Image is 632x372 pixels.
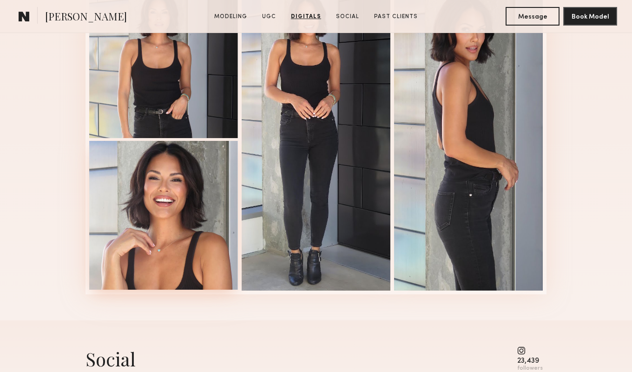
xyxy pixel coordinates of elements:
[258,13,280,21] a: UGC
[332,13,363,21] a: Social
[517,358,543,365] div: 23,439
[45,9,127,26] span: [PERSON_NAME]
[563,12,617,20] a: Book Model
[211,13,251,21] a: Modeling
[563,7,617,26] button: Book Model
[287,13,325,21] a: Digitals
[506,7,560,26] button: Message
[86,346,136,371] div: Social
[517,365,543,372] div: followers
[370,13,421,21] a: Past Clients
